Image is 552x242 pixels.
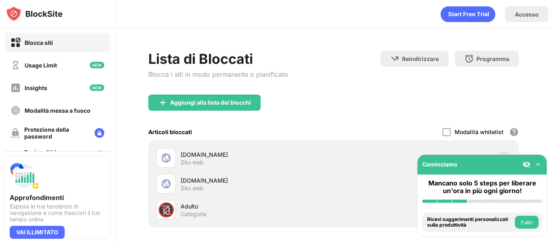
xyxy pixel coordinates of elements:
div: Lista di Bloccati [148,51,288,67]
img: customize-block-page-off.svg [11,151,20,160]
div: Sito web [181,159,204,166]
img: time-usage-off.svg [11,60,21,70]
div: [DOMAIN_NAME] [181,176,334,185]
div: Pagina di blocco personalizzata [24,149,88,162]
div: VAI ILLIMITATO [10,226,65,239]
div: Protezione della password [24,126,88,140]
img: eye-not-visible.svg [523,160,531,168]
div: [DOMAIN_NAME] [181,150,334,159]
img: push-insights.svg [10,161,39,190]
div: Approfondimenti [10,194,105,202]
img: favicons [161,153,171,163]
button: Fallo [515,216,539,229]
img: lock-menu.svg [95,128,104,138]
div: Usage Limit [25,62,57,69]
img: new-icon.svg [90,84,104,91]
div: Blocca i siti in modo permanente o pianificato [148,70,288,78]
img: favicons [161,179,171,189]
img: block-on.svg [11,38,21,48]
img: logo-blocksite.svg [6,6,63,22]
div: Esplora le tue tendenze di navigazione e come trascorri il tuo tempo online [10,203,105,223]
img: omni-setup-toggle.svg [534,160,542,168]
div: animation [440,6,495,22]
div: Blocca siti [25,39,53,46]
div: Ricevi suggerimenti personalizzati sulla produttività [427,217,513,228]
div: Sito web [181,185,204,192]
div: 🔞 [158,202,175,218]
div: Modalità messa a fuoco [25,107,91,114]
div: Accesso [515,11,539,18]
img: lock-menu.svg [95,151,104,160]
div: Cominciamo [422,161,457,168]
div: Insights [25,84,47,91]
div: Modalità whitelist [455,128,504,135]
img: insights-off.svg [11,83,21,93]
div: Mancano solo 5 steps per liberare un'ora in più ogni giorno! [422,179,542,195]
img: new-icon.svg [90,62,104,68]
div: Aggiungi alla lista dei blocchi [170,99,251,106]
div: Reindirizzare [402,55,439,62]
div: Categoria [181,210,206,218]
div: Adulto [181,202,334,210]
img: focus-off.svg [11,105,21,116]
div: Programma [476,55,509,62]
img: password-protection-off.svg [11,128,20,138]
div: Articoli bloccati [148,128,192,135]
